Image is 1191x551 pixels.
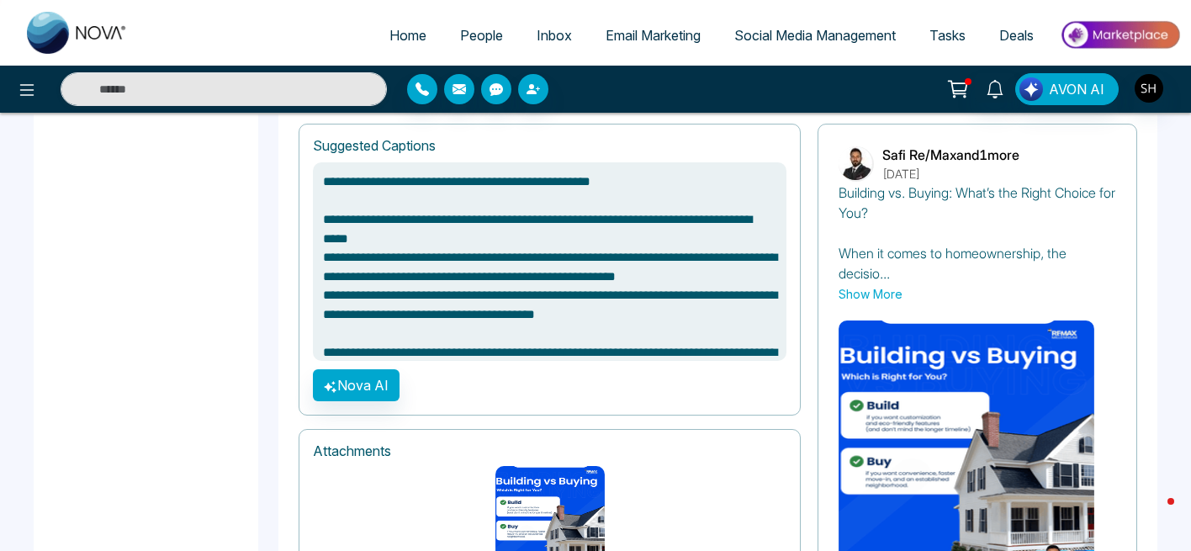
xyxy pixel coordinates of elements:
[443,19,520,51] a: People
[606,27,701,44] span: Email Marketing
[520,19,589,51] a: Inbox
[929,27,966,44] span: Tasks
[913,19,982,51] a: Tasks
[839,285,903,303] button: Show More
[1134,494,1174,534] iframe: Intercom live chat
[1049,79,1104,99] span: AVON AI
[460,27,503,44] span: People
[313,443,786,459] h1: Attachments
[313,369,400,401] button: Nova AI
[717,19,913,51] a: Social Media Management
[999,27,1034,44] span: Deals
[1059,16,1181,54] img: Market-place.gif
[27,12,128,54] img: Nova CRM Logo
[1015,73,1119,105] button: AVON AI
[982,19,1051,51] a: Deals
[734,27,896,44] span: Social Media Management
[882,165,1019,183] p: [DATE]
[839,146,872,180] img: Safi Re/Max
[313,138,436,154] h1: Suggested Captions
[589,19,717,51] a: Email Marketing
[839,183,1116,283] p: Building vs. Buying: What’s the Right Choice for You? When it comes to homeownership, the decisio...
[373,19,443,51] a: Home
[537,27,572,44] span: Inbox
[1135,74,1163,103] img: User Avatar
[882,145,1019,165] p: Safi Re/Max and 1 more
[1019,77,1043,101] img: Lead Flow
[389,27,426,44] span: Home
